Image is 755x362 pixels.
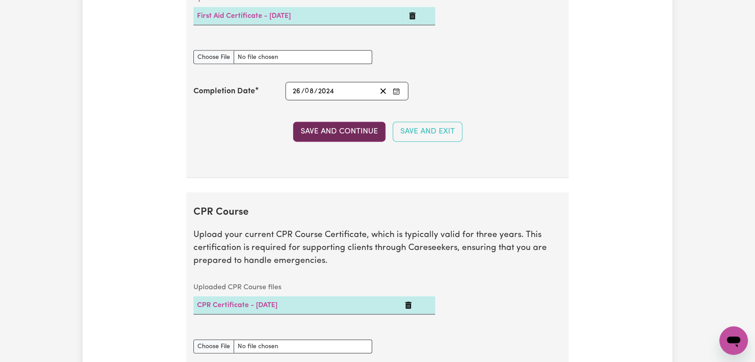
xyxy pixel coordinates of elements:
[193,86,255,97] label: Completion Date
[305,88,309,95] span: 0
[719,326,748,355] iframe: Button to launch messaging window
[409,11,416,21] button: Delete First Aid Certificate - 26/08/2027
[376,85,390,97] button: Clear date
[197,302,277,309] a: CPR Certificate - [DATE]
[293,122,386,141] button: Save and Continue
[193,229,562,267] p: Upload your current CPR Course Certificate, which is typically valid for three years. This certif...
[405,300,412,311] button: Delete CPR Certificate - 08/08/2025
[193,207,562,219] h2: CPR Course
[305,85,314,97] input: --
[292,85,301,97] input: --
[393,122,462,141] button: Save and Exit
[390,85,403,97] button: Enter the Completion Date of your First Aid Course
[318,85,335,97] input: ----
[193,279,435,296] caption: Uploaded CPR Course files
[301,87,305,96] span: /
[314,87,318,96] span: /
[197,12,291,20] a: First Aid Certificate - [DATE]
